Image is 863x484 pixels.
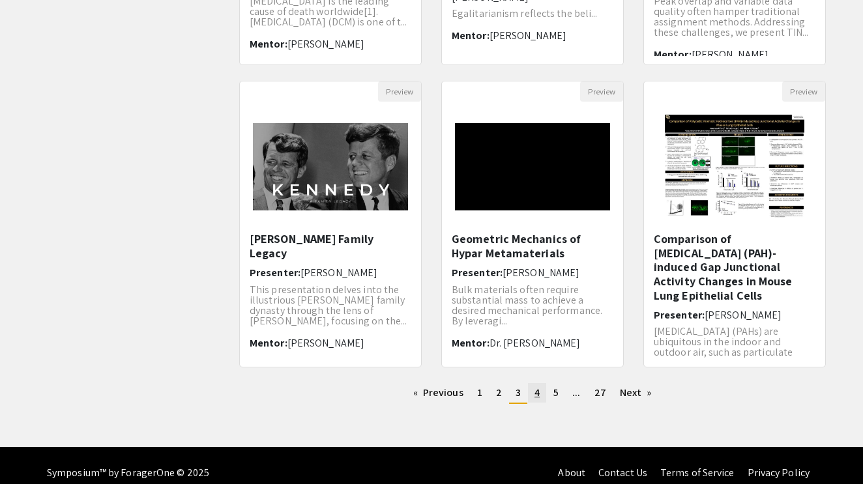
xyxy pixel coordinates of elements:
[553,386,559,399] span: 5
[594,386,606,399] span: 27
[250,5,407,29] span: [1]. [MEDICAL_DATA] (DCM) is one of t...
[705,308,782,322] span: [PERSON_NAME]
[250,336,287,350] span: Mentor:
[782,81,825,102] button: Preview
[654,326,815,368] p: [MEDICAL_DATA] (PAHs) are ubiquitous in the indoor and outdoor air, such as particulate matter 2....
[250,37,287,51] span: Mentor:
[300,266,377,279] span: [PERSON_NAME]
[239,383,826,404] ul: Pagination
[496,386,502,399] span: 2
[660,466,735,479] a: Terms of Service
[407,383,470,403] a: Previous page
[452,29,490,42] span: Mentor:
[654,232,815,302] h5: Comparison of [MEDICAL_DATA] (PAH)-induced Gap Junctional Activity Changes in Mouse Lung Epitheli...
[490,29,566,42] span: [PERSON_NAME]
[477,386,482,399] span: 1
[287,37,364,51] span: [PERSON_NAME]
[452,285,613,326] p: Bulk materials often require substantial mass to achieve a desired mechanical performance. By lev...
[613,383,658,403] a: Next page
[240,110,421,223] img: <p>Kennedy Family Legacy</p>
[442,110,623,223] img: <p>Geometric Mechanics of Hypar Metamaterials</p>
[452,8,613,19] p: Egalitarianism reflects the beli...
[490,336,581,350] span: Dr. [PERSON_NAME]
[748,466,810,479] a: Privacy Policy
[652,102,817,232] img: <p>Comparison of Polycyclic Aromatic Hydrocarbon (PAH)-induced Gap Junctional Activity Changes in...
[516,386,521,399] span: 3
[643,81,826,367] div: Open Presentation <p>Comparison of Polycyclic Aromatic Hydrocarbon (PAH)-induced Gap Junctional A...
[692,48,768,61] span: [PERSON_NAME]
[654,309,815,321] h6: Presenter:
[572,386,580,399] span: ...
[558,466,585,479] a: About
[378,81,421,102] button: Preview
[580,81,623,102] button: Preview
[250,266,411,279] h6: Presenter:
[654,48,692,61] span: Mentor:
[534,386,540,399] span: 4
[503,266,579,279] span: [PERSON_NAME]
[598,466,647,479] a: Contact Us
[10,425,55,474] iframe: Chat
[452,266,613,279] h6: Presenter:
[250,285,411,326] p: This presentation delves into the illustrious [PERSON_NAME] family dynasty through the lens of [P...
[250,232,411,260] h5: [PERSON_NAME] Family Legacy
[452,232,613,260] h5: Geometric Mechanics of Hypar Metamaterials
[441,81,624,367] div: Open Presentation <p>Geometric Mechanics of Hypar Metamaterials</p>
[239,81,422,367] div: Open Presentation <p>Kennedy Family Legacy</p>
[452,336,490,350] span: Mentor:
[287,336,364,350] span: [PERSON_NAME]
